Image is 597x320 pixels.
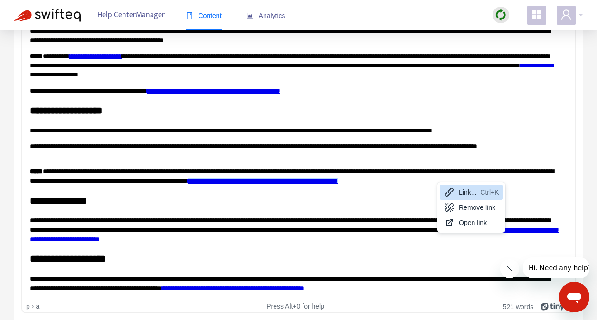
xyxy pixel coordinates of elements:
[440,185,503,200] div: Link...
[541,302,565,310] a: Powered by Tiny
[459,202,499,213] div: Remove link
[26,302,30,311] div: p
[246,12,285,19] span: Analytics
[523,257,589,278] iframe: Message from company
[531,9,542,20] span: appstore
[440,200,503,215] div: Remove link
[459,187,476,198] div: Link...
[186,12,222,19] span: Content
[560,9,572,20] span: user
[559,282,589,312] iframe: Button to launch messaging window
[206,302,385,311] div: Press Alt+0 for help
[32,302,34,311] div: ›
[459,217,499,228] div: Open link
[246,12,253,19] span: area-chart
[97,6,165,24] span: Help Center Manager
[36,302,39,311] div: a
[495,9,507,21] img: sync.dc5367851b00ba804db3.png
[186,12,193,19] span: book
[14,9,81,22] img: Swifteq
[503,302,534,311] button: 521 words
[6,7,68,14] span: Hi. Need any help?
[500,259,519,278] iframe: Close message
[480,187,499,198] div: Ctrl+K
[440,215,503,230] div: Open link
